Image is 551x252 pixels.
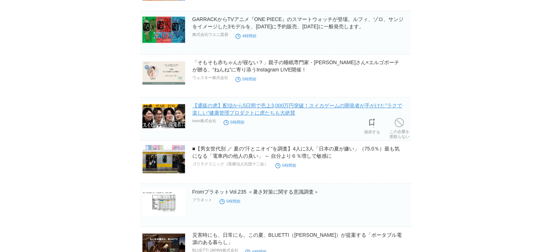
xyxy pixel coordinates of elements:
[192,146,400,159] a: ■【男女世代別 ／ 夏の“汗とニオイ”を調査】4人に3人「日本の夏が嫌い」（75.0％）最も気になる「電車内の他人の臭い」 ～ 自分より６％増しで敏感に
[192,75,228,80] p: ウェスキー株式会社
[364,116,380,135] a: 保存する
[142,59,185,87] img: 「そもそも赤ちゃんが寝ない？」親子の睡眠専門家・三橋かなさん×エルゴポーチが贈る、“ねんね”に寄り添うInstagram LIVE開催！
[192,16,404,29] a: GARRACKからTVアニメ『ONE PIECE』のスマートウォッチが登場。ルフィ、ゾロ、サンジをイメージした3モデルを、[DATE]に予約販売、[DATE]に一般発売します。
[192,118,216,124] p: issin株式会社
[235,34,256,38] time: 4時間前
[192,32,228,37] p: 株式会社ウエニ貿易
[192,103,402,116] a: 【通販の虎】配信から5日間で売上3,000万円突破！スイカゲームの開発者が手がけた”ラクで楽しい”健康管理プロダクトに虎たちも大絶賛
[220,199,241,203] time: 5時間前
[275,163,296,168] time: 5時間前
[192,232,402,245] a: 災害時にも、日常にも。この夏、BLUETTI（[PERSON_NAME]）が提案する「ポータブル電源のある暮らし」
[224,120,245,124] time: 5時間前
[389,116,409,139] a: この企業を受取らない
[192,189,319,195] a: FromプラネットVol.235 ＜暑さ対策に関する意識調査＞
[235,77,256,81] time: 5時間前
[142,188,185,216] img: FromプラネットVol.235 ＜暑さ対策に関する意識調査＞
[142,145,185,173] img: ■【男女世代別 ／ 夏の“汗とニオイ”を調査】4人に3人「日本の夏が嫌い」（75.0％）最も気になる「電車内の他人の臭い」 ～ 自分より６％増しで敏感に
[142,102,185,130] img: 【通販の虎】配信から5日間で売上3,000万円突破！スイカゲームの開発者が手がけた”ラクで楽しい”健康管理プロダクトに虎たちも大絶賛
[192,59,399,73] a: 「そもそも赤ちゃんが寝ない？」親子の睡眠専門家・[PERSON_NAME]さん×エルゴポーチが贈る、“ねんね”に寄り添うInstagram LIVE開催！
[192,161,268,167] p: ゴリラクリニック（医療法人社団十二会）
[192,197,212,203] p: プラネット
[142,16,185,44] img: GARRACKからTVアニメ『ONE PIECE』のスマートウォッチが登場。ルフィ、ゾロ、サンジをイメージした3モデルを、8月20日(水)に予約販売、8月27日(水)に一般発売します。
